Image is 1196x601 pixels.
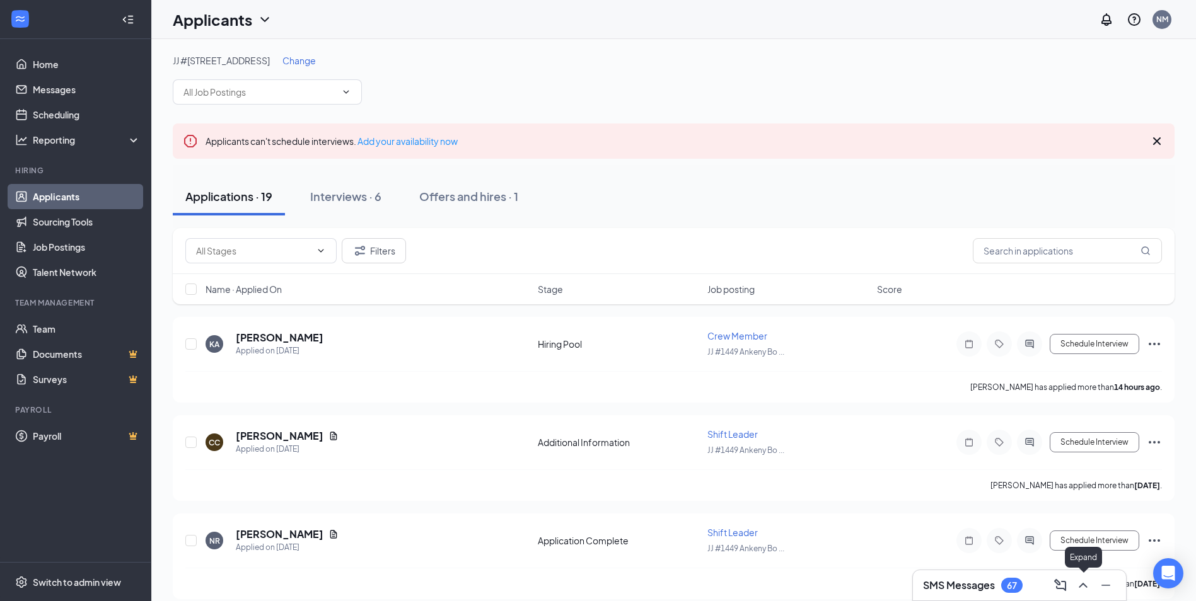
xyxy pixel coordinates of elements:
div: CC [209,437,220,448]
span: JJ #1449 Ankeny Bo ... [707,544,784,553]
div: Applications · 19 [185,188,272,204]
svg: Tag [992,535,1007,546]
svg: Notifications [1099,12,1114,27]
a: Job Postings [33,234,141,260]
button: Schedule Interview [1050,334,1139,354]
p: [PERSON_NAME] has applied more than . [990,480,1162,491]
button: Filter Filters [342,238,406,263]
span: Shift Leader [707,428,758,440]
span: Score [877,283,902,295]
span: JJ #[STREET_ADDRESS] [173,55,270,66]
svg: Tag [992,339,1007,349]
h5: [PERSON_NAME] [236,527,323,541]
div: 67 [1007,580,1017,591]
h3: SMS Messages [923,578,995,592]
svg: MagnifyingGlass [1141,246,1151,256]
a: Add your availability now [357,135,458,147]
div: Expand [1065,547,1102,568]
svg: Filter [352,243,368,258]
svg: ActiveChat [1022,339,1037,349]
b: [DATE] [1134,579,1160,588]
svg: Ellipses [1147,336,1162,352]
a: Team [33,316,141,341]
div: Team Management [15,297,138,308]
svg: Minimize [1098,578,1113,593]
div: Applied on [DATE] [236,443,339,455]
div: Switch to admin view [33,576,121,588]
div: Application Complete [538,534,700,547]
svg: ComposeMessage [1053,578,1068,593]
svg: Cross [1149,134,1164,149]
div: KA [209,339,219,350]
span: JJ #1449 Ankeny Bo ... [707,445,784,455]
svg: Document [328,431,339,441]
input: Search in applications [973,238,1162,263]
div: Interviews · 6 [310,188,381,204]
svg: ChevronUp [1076,578,1091,593]
button: ChevronUp [1073,575,1093,595]
div: NR [209,535,220,546]
div: Applied on [DATE] [236,541,339,554]
svg: ActiveChat [1022,535,1037,546]
div: Hiring Pool [538,338,700,350]
h5: [PERSON_NAME] [236,429,323,443]
div: Applied on [DATE] [236,345,323,357]
svg: Collapse [122,13,134,26]
span: Job posting [707,283,755,295]
button: ComposeMessage [1050,575,1071,595]
h1: Applicants [173,9,252,30]
a: Messages [33,77,141,102]
p: [PERSON_NAME] has applied more than . [970,382,1162,392]
svg: Ellipses [1147,435,1162,450]
button: Schedule Interview [1050,432,1139,452]
input: All Job Postings [183,85,336,99]
svg: WorkstreamLogo [14,13,26,25]
b: 14 hours ago [1114,382,1160,392]
span: JJ #1449 Ankeny Bo ... [707,347,784,357]
svg: Document [328,529,339,539]
svg: ChevronDown [257,12,272,27]
span: Applicants can't schedule interviews. [206,135,458,147]
svg: Settings [15,576,28,588]
svg: Analysis [15,134,28,146]
b: [DATE] [1134,481,1160,490]
div: Additional Information [538,436,700,449]
div: Reporting [33,134,141,146]
span: Stage [538,283,563,295]
a: PayrollCrown [33,423,141,449]
a: Sourcing Tools [33,209,141,234]
a: Applicants [33,184,141,209]
span: Change [282,55,316,66]
h5: [PERSON_NAME] [236,331,323,345]
span: Name · Applied On [206,283,282,295]
a: Home [33,52,141,77]
a: SurveysCrown [33,367,141,392]
a: Talent Network [33,260,141,285]
svg: ChevronDown [316,246,326,256]
svg: Tag [992,437,1007,447]
svg: ActiveChat [1022,437,1037,447]
svg: Error [183,134,198,149]
svg: Note [961,535,977,546]
div: NM [1156,14,1168,25]
button: Schedule Interview [1050,530,1139,551]
input: All Stages [196,244,311,258]
svg: Ellipses [1147,533,1162,548]
span: Crew Member [707,330,767,341]
svg: Note [961,339,977,349]
div: Payroll [15,404,138,415]
div: Hiring [15,165,138,176]
svg: QuestionInfo [1127,12,1142,27]
button: Minimize [1096,575,1116,595]
a: Scheduling [33,102,141,127]
svg: Note [961,437,977,447]
div: Open Intercom Messenger [1153,558,1183,588]
a: DocumentsCrown [33,341,141,367]
span: Shift Leader [707,527,758,538]
svg: ChevronDown [341,87,351,97]
div: Offers and hires · 1 [419,188,518,204]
